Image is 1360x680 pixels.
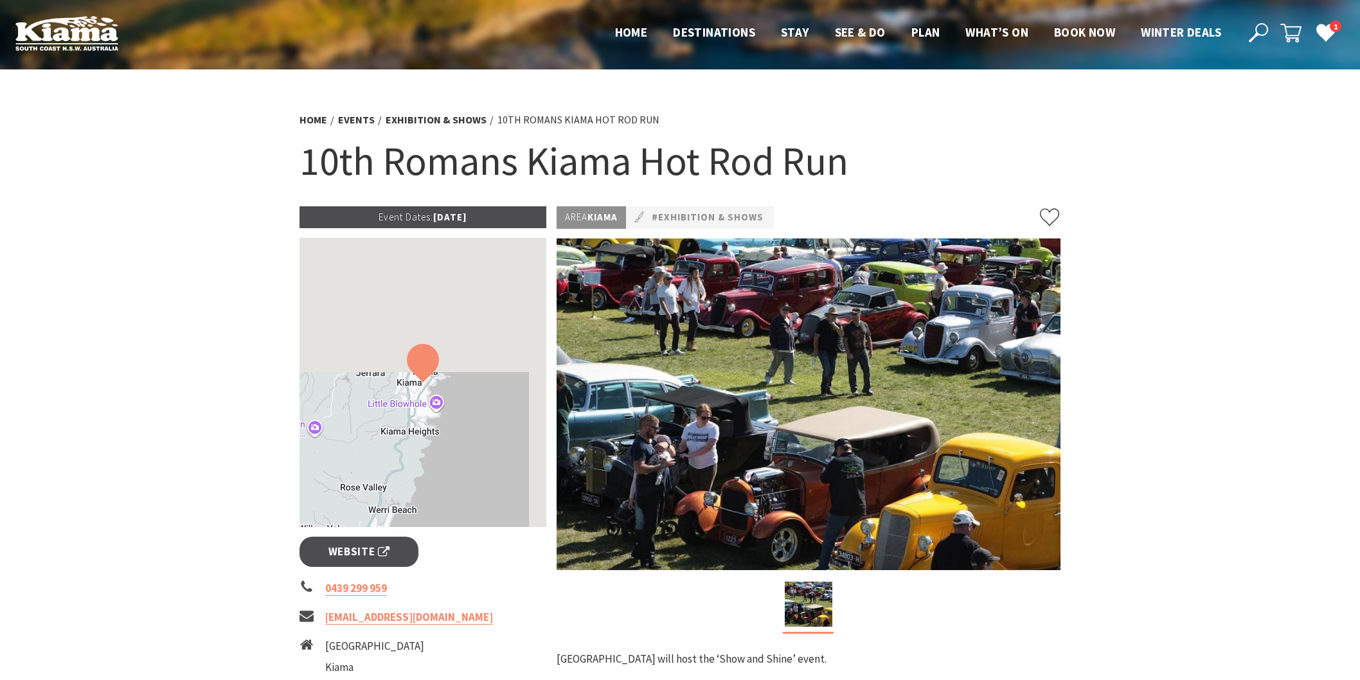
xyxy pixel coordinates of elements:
[338,113,375,127] a: Events
[325,659,450,676] li: Kiama
[386,113,487,127] a: Exhibition & Shows
[1141,24,1221,40] span: Winter Deals
[602,22,1234,44] nav: Main Menu
[835,24,886,40] span: See & Do
[785,582,832,627] img: Hot Rod Run Kiama
[557,206,626,229] p: Kiama
[325,610,493,625] a: [EMAIL_ADDRESS][DOMAIN_NAME]
[781,24,809,40] span: Stay
[325,638,450,655] li: [GEOGRAPHIC_DATA]
[615,24,648,40] span: Home
[15,15,118,51] img: Kiama Logo
[300,537,418,567] a: Website
[673,24,755,40] span: Destinations
[379,211,433,223] span: Event Dates:
[652,210,764,226] a: #Exhibition & Shows
[557,650,1060,668] p: [GEOGRAPHIC_DATA] will host the ‘Show and Shine’ event.
[497,112,659,129] li: 10th Romans Kiama Hot Rod Run
[1054,24,1115,40] span: Book now
[565,211,587,223] span: Area
[300,113,327,127] a: Home
[300,135,1060,187] h1: 10th Romans Kiama Hot Rod Run
[1316,22,1335,42] a: 1
[965,24,1028,40] span: What’s On
[328,543,390,560] span: Website
[1330,21,1341,33] span: 1
[325,581,387,596] a: 0439 299 959
[300,206,546,228] p: [DATE]
[557,238,1061,570] img: Hot Rod Run Kiama
[911,24,940,40] span: Plan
